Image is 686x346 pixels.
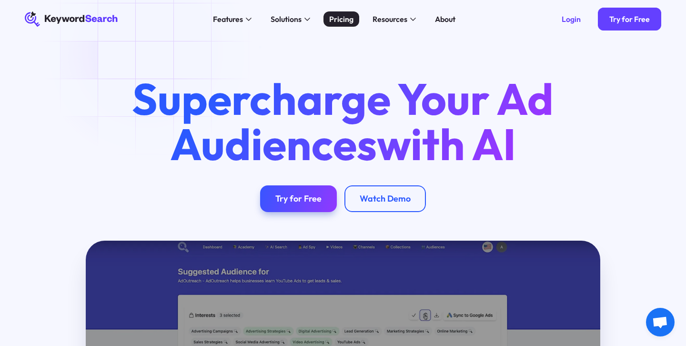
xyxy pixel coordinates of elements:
div: About [435,13,455,25]
div: Watch Demo [360,193,411,204]
h1: Supercharge Your Ad Audiences [114,76,572,167]
a: Try for Free [260,185,337,212]
a: Login [550,8,592,31]
div: Solutions [271,13,302,25]
div: Features [213,13,243,25]
div: Pricing [329,13,353,25]
a: About [429,11,461,27]
span: with AI [377,116,516,172]
div: Login [562,14,581,24]
a: Pricing [323,11,359,27]
a: Try for Free [598,8,661,31]
div: Try for Free [609,14,650,24]
div: Try for Free [275,193,322,204]
div: Resources [373,13,407,25]
a: Open chat [646,308,675,336]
